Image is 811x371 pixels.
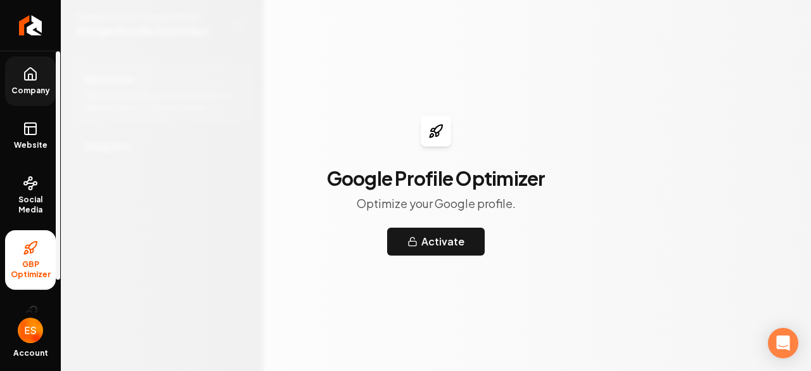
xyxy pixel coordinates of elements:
a: Company [5,56,56,106]
img: Rebolt Logo [19,15,42,36]
button: Open user button [18,318,43,343]
a: Website [5,111,56,160]
a: Social Media [5,166,56,225]
span: Account [13,348,48,358]
img: Ellyn Sampson [18,318,43,343]
div: Open Intercom Messenger [768,328,798,358]
span: Company [6,86,55,96]
span: GBP Optimizer [5,259,56,280]
span: Social Media [5,195,56,215]
span: Website [9,140,53,150]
